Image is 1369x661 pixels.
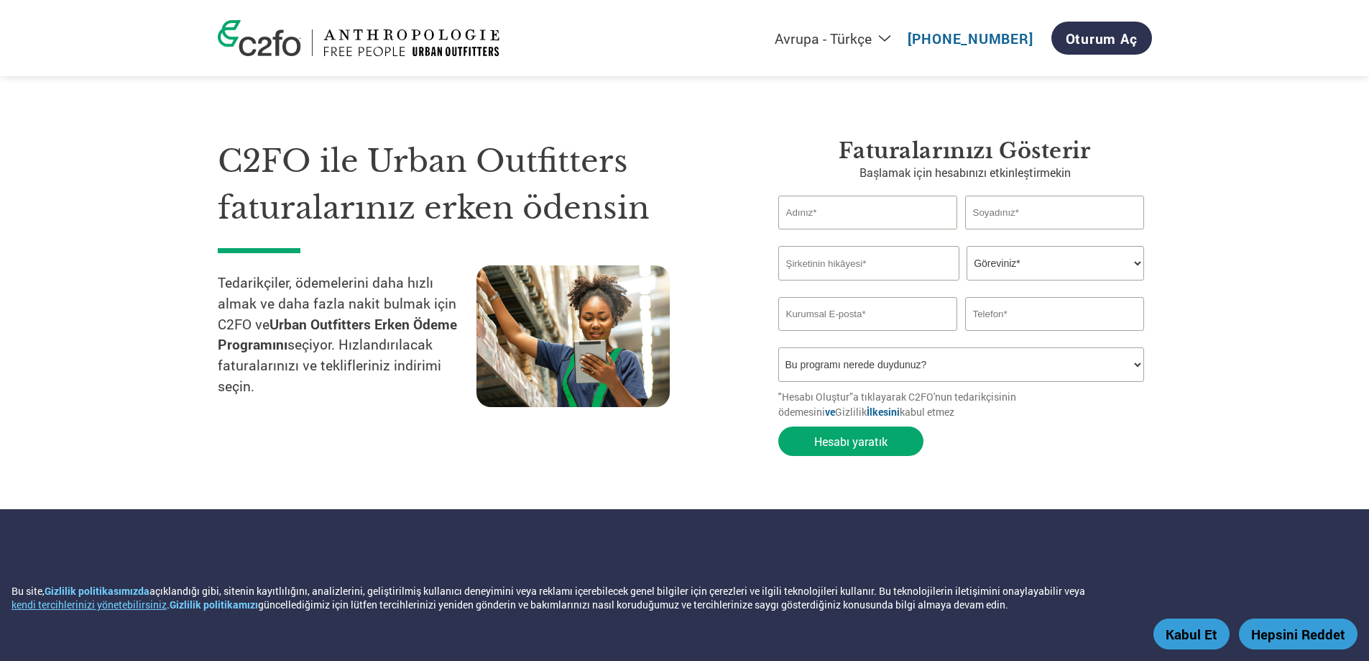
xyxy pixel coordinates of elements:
font: Tedarikçiler, ödemelerini daha hızlı almak ve daha fazla nakit bulmak için C2FO ve [218,273,456,333]
font: Geçersiz Telefon Numarası [965,332,1052,342]
font: Geçersiz E-posta Adresi [778,332,854,342]
a: İlkesini [867,405,900,419]
font: Faturalarınızı gösterir [839,138,1090,164]
font: Hepsini Reddet [1251,625,1345,643]
button: kendi tercihlerinizi yönetebilirsiniz [11,598,167,611]
select: Başlık/Rol [967,246,1144,281]
a: Gizlilik politikamızı [170,598,258,611]
input: Adınız* [778,196,958,229]
font: C2FO ile Urban Outfitters faturalarınız erken ödensin [218,142,650,227]
a: ve [825,405,835,419]
button: Hepsini Reddet [1239,619,1358,649]
font: Hesabı yaratık [814,434,888,449]
font: . [167,598,170,611]
font: kabul etmez [900,405,954,419]
input: Soyadınız* [965,196,1145,229]
img: Kentsel Kıyafetçiler [323,29,499,56]
img: c2fo logosu [218,20,301,56]
button: Kabul Et [1153,619,1230,649]
font: açıklandığı gibi, sitenin kayıtlılığını, analizlerini, geliştirilmiş kullanıcı deneyimini veya re... [149,584,1085,598]
input: Geçersiz E-posta biçimi [778,297,958,331]
font: Kabul Et [1166,625,1217,643]
font: seçiyor. Hızlandırılacak faturalarınızı ve teklifleriniz indirimi seçin. [218,335,441,395]
font: Urban Outfitters Erken Ödeme Programını [218,315,457,354]
input: Şirketinin hikâyesi* [778,246,959,281]
font: "Hesabı Oluştur”a tıklayarak C2FO'nun tedarikçisinin ödemesini [778,390,1016,419]
img: tedarik zinciri çalışanı [476,265,670,407]
font: Geçersiz ad veya ad çok uzun [778,231,873,240]
font: Başlamak için hesabınızı etkinleştirmekin [859,165,1071,180]
font: Gizlilik [835,405,867,419]
a: Gizlilik politikasımızda [45,584,149,598]
font: Geçersiz soyadı veya soyadı çok uzun [965,231,1087,240]
a: [PHONE_NUMBER] [908,29,1033,47]
a: Oturum Aç [1051,22,1152,55]
button: Hesabı yaratık [778,427,923,456]
font: güncellediğimiz için lütfen tercihlerinizi yeniden gönderin ve bakımlarınızı nasıl koruduğumuz ve... [258,598,1008,611]
input: Telefon* [965,297,1145,331]
font: Şirket adı geçersiz veya şirket adı çok uzun [778,282,915,291]
font: Oturum Aç [1066,29,1138,47]
font: Bu site, [11,584,45,598]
